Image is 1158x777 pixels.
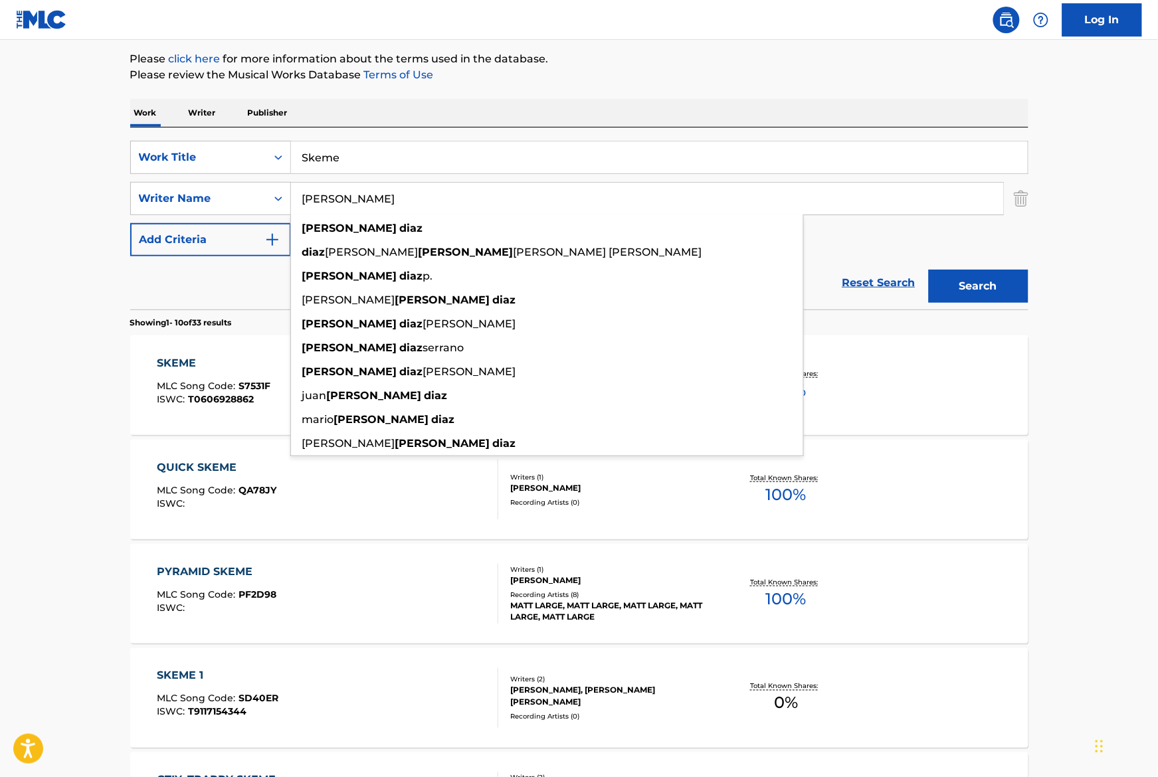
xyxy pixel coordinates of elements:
[157,393,188,405] span: ISWC :
[157,484,239,496] span: MLC Song Code :
[766,483,807,507] span: 100 %
[327,389,422,402] strong: [PERSON_NAME]
[514,246,702,258] span: [PERSON_NAME] [PERSON_NAME]
[157,693,239,705] span: MLC Song Code :
[239,588,276,600] span: PF2D98
[157,460,276,475] div: QUICK SKEME
[139,191,258,207] div: Writer Name
[1096,727,1104,766] div: Drag
[302,389,327,402] span: juan
[130,440,1028,539] a: QUICK SKEMEMLC Song Code:QA78JYISWC:Writers (1)[PERSON_NAME]Recording Artists (0)Total Known Shar...
[361,68,434,81] a: Terms of Use
[836,268,922,298] a: Reset Search
[130,544,1028,644] a: PYRAMID SKEMEMLC Song Code:PF2D98ISWC:Writers (1)[PERSON_NAME]Recording Artists (8)MATT LARGE, MA...
[751,473,822,483] p: Total Known Shares:
[511,712,712,722] div: Recording Artists ( 0 )
[395,437,490,450] strong: [PERSON_NAME]
[493,437,516,450] strong: diaz
[400,317,423,330] strong: diaz
[139,149,258,165] div: Work Title
[239,484,276,496] span: QA78JY
[511,600,712,624] div: MATT LARGE, MATT LARGE, MATT LARGE, MATT LARGE, MATT LARGE
[511,564,712,574] div: Writers ( 1 )
[432,413,455,426] strong: diaz
[400,365,423,378] strong: diaz
[326,246,419,258] span: [PERSON_NAME]
[302,246,326,258] strong: diaz
[400,270,423,282] strong: diaz
[130,648,1028,748] a: SKEME 1MLC Song Code:SD40ERISWC:T9117154344Writers (2)[PERSON_NAME], [PERSON_NAME] [PERSON_NAME]R...
[511,675,712,685] div: Writers ( 2 )
[400,341,423,354] strong: diaz
[511,685,712,709] div: [PERSON_NAME], [PERSON_NAME] [PERSON_NAME]
[423,317,516,330] span: [PERSON_NAME]
[130,223,291,256] button: Add Criteria
[130,335,1028,435] a: SKEMEMLC Song Code:S7531FISWC:T0606928862Writers (1)[PERSON_NAME]Recording Artists (1)REPHRASETot...
[334,413,429,426] strong: [PERSON_NAME]
[130,99,161,127] p: Work
[400,222,423,234] strong: diaz
[264,232,280,248] img: 9d2ae6d4665cec9f34b9.svg
[1033,12,1049,28] img: help
[302,365,397,378] strong: [PERSON_NAME]
[157,380,239,392] span: MLC Song Code :
[395,294,490,306] strong: [PERSON_NAME]
[239,693,278,705] span: SD40ER
[302,317,397,330] strong: [PERSON_NAME]
[419,246,514,258] strong: [PERSON_NAME]
[16,10,67,29] img: MLC Logo
[423,341,464,354] span: serrano
[157,706,188,718] span: ISWC :
[929,270,1028,303] button: Search
[302,270,397,282] strong: [PERSON_NAME]
[188,706,246,718] span: T9117154344
[751,681,822,691] p: Total Known Shares:
[1092,713,1158,777] iframe: Chat Widget
[751,577,822,587] p: Total Known Shares:
[157,668,278,684] div: SKEME 1
[169,52,221,65] a: click here
[157,602,188,614] span: ISWC :
[423,270,433,282] span: p.
[423,365,516,378] span: [PERSON_NAME]
[511,482,712,494] div: [PERSON_NAME]
[188,393,254,405] span: T0606928862
[130,141,1028,309] form: Search Form
[774,691,798,715] span: 0 %
[244,99,292,127] p: Publisher
[511,590,712,600] div: Recording Artists ( 8 )
[999,12,1014,28] img: search
[130,317,232,329] p: Showing 1 - 10 of 33 results
[511,574,712,586] div: [PERSON_NAME]
[302,294,395,306] span: [PERSON_NAME]
[493,294,516,306] strong: diaz
[511,497,712,507] div: Recording Artists ( 0 )
[302,341,397,354] strong: [PERSON_NAME]
[157,497,188,509] span: ISWC :
[1062,3,1142,37] a: Log In
[157,564,276,580] div: PYRAMID SKEME
[511,472,712,482] div: Writers ( 1 )
[766,587,807,611] span: 100 %
[130,51,1028,67] p: Please for more information about the terms used in the database.
[130,67,1028,83] p: Please review the Musical Works Database
[157,355,270,371] div: SKEME
[1028,7,1054,33] div: Help
[1014,182,1028,215] img: Delete Criterion
[425,389,448,402] strong: diaz
[302,222,397,234] strong: [PERSON_NAME]
[239,380,270,392] span: S7531F
[157,588,239,600] span: MLC Song Code :
[302,437,395,450] span: [PERSON_NAME]
[302,413,334,426] span: mario
[993,7,1020,33] a: Public Search
[185,99,220,127] p: Writer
